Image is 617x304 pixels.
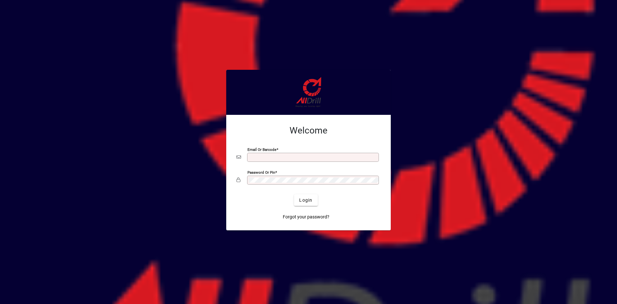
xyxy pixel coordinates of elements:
[247,147,276,152] mat-label: Email or Barcode
[237,125,380,136] h2: Welcome
[280,211,332,223] a: Forgot your password?
[247,170,275,175] mat-label: Password or Pin
[299,197,312,204] span: Login
[283,214,329,220] span: Forgot your password?
[294,194,317,206] button: Login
